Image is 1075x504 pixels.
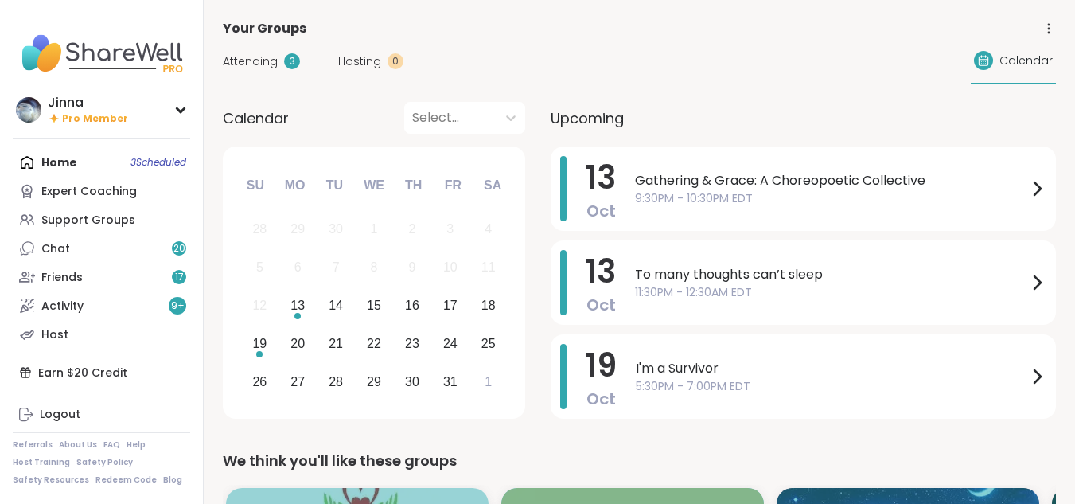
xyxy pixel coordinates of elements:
a: Safety Resources [13,475,89,486]
div: 29 [290,218,305,240]
a: Blog [163,475,182,486]
div: Not available Sunday, October 12th, 2025 [243,289,277,323]
a: Activity9+ [13,291,190,320]
div: Not available Friday, October 10th, 2025 [433,251,467,285]
div: Jinna [48,94,128,111]
div: Sa [475,168,510,203]
div: 31 [443,371,458,393]
div: 20 [290,333,305,354]
div: Choose Saturday, November 1st, 2025 [471,365,505,399]
div: 21 [329,333,343,354]
div: 15 [367,295,381,316]
div: Choose Monday, October 20th, 2025 [281,326,315,361]
div: 2 [408,218,415,240]
span: Oct [586,200,616,222]
a: Redeem Code [95,475,157,486]
span: Hosting [338,53,381,70]
div: 11 [481,256,496,278]
a: Support Groups [13,205,190,234]
div: Activity [41,299,84,315]
div: Not available Saturday, October 11th, 2025 [471,251,505,285]
span: 13 [586,249,616,294]
div: Not available Saturday, October 4th, 2025 [471,213,505,247]
div: Choose Friday, October 24th, 2025 [433,326,467,361]
div: 16 [405,295,419,316]
div: Not available Tuesday, October 7th, 2025 [319,251,353,285]
div: Not available Wednesday, October 1st, 2025 [357,213,391,247]
div: Earn $20 Credit [13,358,190,387]
div: Not available Wednesday, October 8th, 2025 [357,251,391,285]
div: Choose Monday, October 27th, 2025 [281,365,315,399]
div: Choose Saturday, October 25th, 2025 [471,326,505,361]
div: Not available Monday, October 6th, 2025 [281,251,315,285]
div: 3 [284,53,300,69]
div: 12 [252,295,267,316]
div: Choose Thursday, October 16th, 2025 [395,289,430,323]
div: 6 [294,256,302,278]
div: Not available Sunday, October 5th, 2025 [243,251,277,285]
div: Tu [317,168,352,203]
div: 9 [408,256,415,278]
div: 1 [485,371,492,393]
div: month 2025-10 [240,210,507,400]
div: 7 [333,256,340,278]
div: Choose Saturday, October 18th, 2025 [471,289,505,323]
div: 19 [252,333,267,354]
div: Choose Tuesday, October 14th, 2025 [319,289,353,323]
div: 8 [371,256,378,278]
div: Choose Monday, October 13th, 2025 [281,289,315,323]
div: 3 [446,218,454,240]
span: Upcoming [551,107,624,129]
div: 0 [388,53,403,69]
a: Host Training [13,457,70,468]
span: 9:30PM - 10:30PM EDT [635,190,1027,207]
span: Calendar [223,107,289,129]
span: 5:30PM - 7:00PM EDT [636,378,1027,395]
span: Oct [586,294,616,316]
a: Safety Policy [76,457,133,468]
a: Referrals [13,440,53,451]
a: FAQ [103,440,120,451]
div: Not available Sunday, September 28th, 2025 [243,213,277,247]
div: Choose Tuesday, October 21st, 2025 [319,326,353,361]
div: 18 [481,295,496,316]
span: Attending [223,53,278,70]
div: Not available Thursday, October 2nd, 2025 [395,213,430,247]
div: 28 [252,218,267,240]
div: We [356,168,391,203]
span: 11:30PM - 12:30AM EDT [635,284,1027,301]
span: 9 + [171,299,185,313]
div: 30 [329,218,343,240]
span: Oct [586,388,616,410]
div: 29 [367,371,381,393]
a: Friends17 [13,263,190,291]
span: 19 [586,343,617,388]
span: Calendar [999,53,1053,69]
img: Jinna [16,97,41,123]
div: We think you'll like these groups [223,450,1056,472]
div: Choose Friday, October 17th, 2025 [433,289,467,323]
div: Choose Wednesday, October 29th, 2025 [357,365,391,399]
div: 14 [329,295,343,316]
div: Choose Tuesday, October 28th, 2025 [319,365,353,399]
div: Not available Friday, October 3rd, 2025 [433,213,467,247]
a: Help [127,440,146,451]
div: Expert Coaching [41,184,137,200]
div: Su [238,168,273,203]
div: Friends [41,270,83,286]
div: Choose Thursday, October 30th, 2025 [395,365,430,399]
div: Support Groups [41,213,135,229]
div: Choose Friday, October 31st, 2025 [433,365,467,399]
a: Chat20 [13,234,190,263]
div: Not available Monday, September 29th, 2025 [281,213,315,247]
div: Choose Wednesday, October 22nd, 2025 [357,326,391,361]
a: About Us [59,440,97,451]
div: Not available Thursday, October 9th, 2025 [395,251,430,285]
div: 5 [256,256,263,278]
div: 30 [405,371,419,393]
span: Pro Member [62,112,128,126]
span: Gathering & Grace: A Choreopoetic Collective [635,171,1027,190]
span: 20 [173,242,185,256]
span: Your Groups [223,19,306,38]
div: 1 [371,218,378,240]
